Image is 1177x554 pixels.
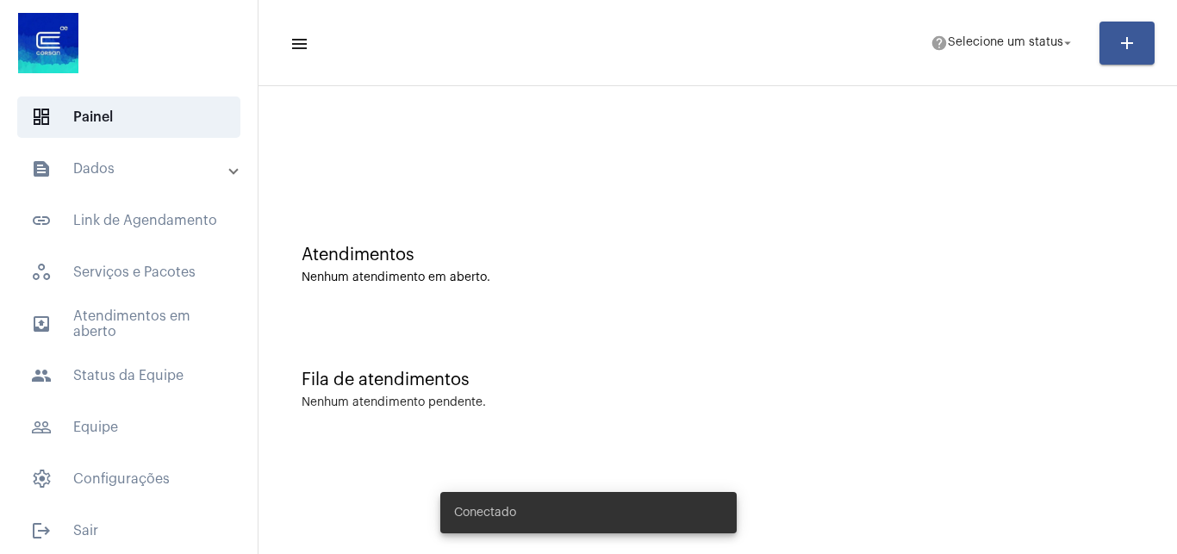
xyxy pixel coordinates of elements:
[17,96,240,138] span: Painel
[31,365,52,386] mat-icon: sidenav icon
[14,9,83,78] img: d4669ae0-8c07-2337-4f67-34b0df7f5ae4.jpeg
[31,107,52,128] span: sidenav icon
[1117,33,1137,53] mat-icon: add
[17,510,240,551] span: Sair
[17,303,240,345] span: Atendimentos em aberto
[17,355,240,396] span: Status da Equipe
[948,37,1063,49] span: Selecione um status
[31,210,52,231] mat-icon: sidenav icon
[17,252,240,293] span: Serviços e Pacotes
[31,520,52,541] mat-icon: sidenav icon
[17,200,240,241] span: Link de Agendamento
[302,370,1134,389] div: Fila de atendimentos
[10,148,258,190] mat-expansion-panel-header: sidenav iconDados
[454,504,516,521] span: Conectado
[17,458,240,500] span: Configurações
[31,417,52,438] mat-icon: sidenav icon
[302,246,1134,265] div: Atendimentos
[31,262,52,283] span: sidenav icon
[31,314,52,334] mat-icon: sidenav icon
[302,271,1134,284] div: Nenhum atendimento em aberto.
[31,469,52,489] span: sidenav icon
[31,159,52,179] mat-icon: sidenav icon
[931,34,948,52] mat-icon: help
[302,396,486,409] div: Nenhum atendimento pendente.
[1060,35,1075,51] mat-icon: arrow_drop_down
[920,26,1086,60] button: Selecione um status
[290,34,307,54] mat-icon: sidenav icon
[31,159,230,179] mat-panel-title: Dados
[17,407,240,448] span: Equipe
